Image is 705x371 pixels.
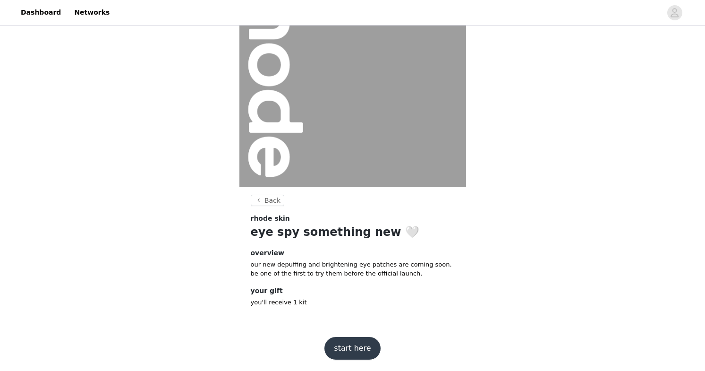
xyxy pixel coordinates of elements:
h1: eye spy something new 🤍 [251,224,455,241]
a: Dashboard [15,2,67,23]
p: our new depuffing and brightening eye patches are coming soon. be one of the first to try them be... [251,260,455,278]
button: start here [324,337,380,360]
h4: overview [251,248,455,258]
p: you'll receive 1 kit [251,298,455,307]
span: rhode skin [251,214,290,224]
h4: your gift [251,286,455,296]
a: Networks [68,2,115,23]
div: avatar [670,5,679,20]
button: Back [251,195,285,206]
